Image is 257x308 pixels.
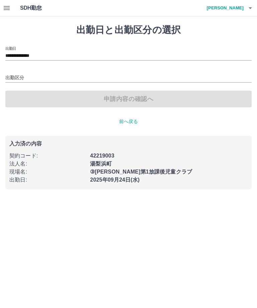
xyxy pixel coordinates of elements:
[9,160,86,168] p: 法人名 :
[9,152,86,160] p: 契約コード :
[90,161,112,167] b: 湯梨浜町
[9,141,248,146] p: 入力済の内容
[90,153,114,159] b: 42219003
[5,118,252,125] p: 前へ戻る
[90,169,192,175] b: ③[PERSON_NAME]第1放課後児童クラブ
[5,46,16,51] label: 出勤日
[9,176,86,184] p: 出勤日 :
[9,168,86,176] p: 現場名 :
[5,24,252,36] h1: 出勤日と出勤区分の選択
[90,177,140,183] b: 2025年09月24日(水)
